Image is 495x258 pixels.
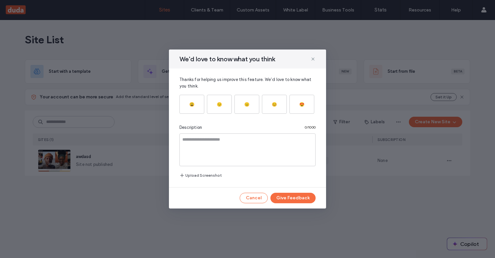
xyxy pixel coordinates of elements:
[179,55,275,63] span: We'd love to know what you think
[299,102,304,107] div: 😍
[270,193,316,203] button: Give Feedback
[272,102,277,107] div: 😊
[217,102,222,107] div: 🫤
[240,193,268,203] button: Cancel
[189,102,194,107] div: 😩
[305,125,316,130] span: 0 / 1000
[179,76,316,89] span: Thanks for helping us improve this feature. We’d love to know what you think.
[179,171,222,179] button: Upload Screenshot
[179,124,202,131] span: Description
[244,102,249,107] div: 😐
